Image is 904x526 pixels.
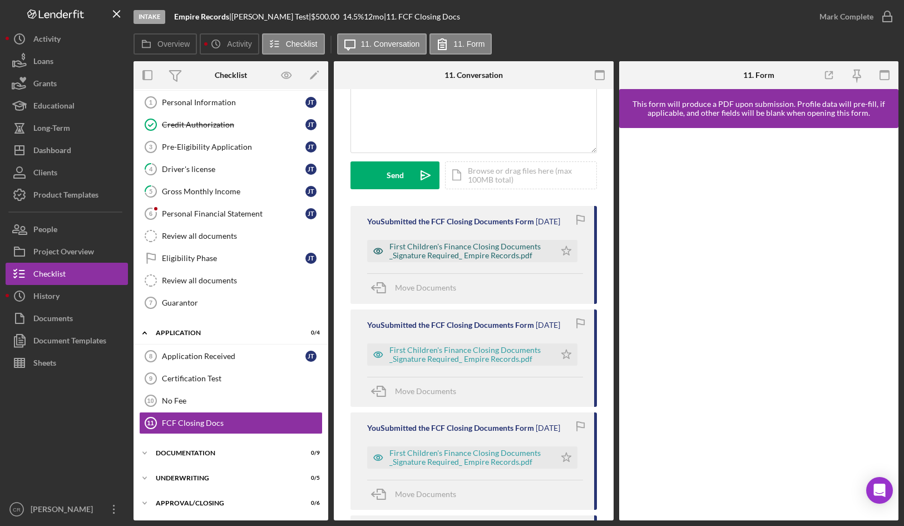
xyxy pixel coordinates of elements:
[367,446,577,469] button: First Children's Finance Closing Documents _Signature Required_ Empire Records.pdf
[305,208,317,219] div: J T
[156,450,292,456] div: Documentation
[227,40,251,48] label: Activity
[149,375,152,382] tspan: 9
[162,209,305,218] div: Personal Financial Statement
[139,225,323,247] a: Review all documents
[361,40,420,48] label: 11. Conversation
[162,298,322,307] div: Guarantor
[162,352,305,361] div: Application Received
[147,397,154,404] tspan: 10
[174,12,231,21] div: |
[215,71,247,80] div: Checklist
[300,475,320,481] div: 0 / 5
[139,292,323,314] a: 7Guarantor
[149,299,152,306] tspan: 7
[139,114,323,136] a: Credit AuthorizationJT
[337,33,427,55] button: 11. Conversation
[162,98,305,107] div: Personal Information
[630,139,889,509] iframe: Lenderfit form
[367,217,534,226] div: You Submitted the FCF Closing Documents Form
[305,119,317,130] div: J T
[162,419,322,427] div: FCF Closing Docs
[139,136,323,158] a: 3Pre-Eligibility ApplicationJT
[149,188,152,195] tspan: 5
[156,500,292,507] div: Approval/Closing
[387,161,404,189] div: Send
[139,412,323,434] a: 11FCF Closing Docs
[453,40,485,48] label: 11. Form
[157,40,190,48] label: Overview
[305,253,317,264] div: J T
[139,158,323,180] a: 4Driver's licenseJT
[300,330,320,336] div: 0 / 4
[162,142,305,151] div: Pre-Eligibility Application
[139,367,323,390] a: 9Certification Test
[6,352,128,374] a: Sheets
[231,12,311,21] div: [PERSON_NAME] Test |
[149,353,152,360] tspan: 8
[162,396,322,405] div: No Fee
[139,390,323,412] a: 10No Fee
[429,33,492,55] button: 11. Form
[286,40,318,48] label: Checklist
[367,321,534,330] div: You Submitted the FCF Closing Documents Form
[162,187,305,196] div: Gross Monthly Income
[139,247,323,269] a: Eligibility PhaseJT
[395,386,456,396] span: Move Documents
[139,269,323,292] a: Review all documents
[395,489,456,499] span: Move Documents
[162,254,305,263] div: Eligibility Phase
[300,450,320,456] div: 0 / 9
[367,343,577,366] button: First Children's Finance Closing Documents _Signature Required_ Empire Records.pdf
[743,71,774,80] div: 11. Form
[149,144,152,150] tspan: 3
[147,420,154,426] tspan: 11
[139,91,323,114] a: 1Personal InformationJT
[262,33,325,55] button: Checklist
[350,161,439,189] button: Send
[305,164,317,175] div: J T
[389,242,550,260] div: First Children's Finance Closing Documents _Signature Required_ Empire Records.pdf
[343,12,364,21] div: 14.5 %
[536,424,560,432] time: 2025-08-04 21:06
[134,10,165,24] div: Intake
[389,449,550,466] div: First Children's Finance Closing Documents _Signature Required_ Empire Records.pdf
[305,97,317,108] div: J T
[367,240,577,262] button: First Children's Finance Closing Documents _Signature Required_ Empire Records.pdf
[156,475,292,481] div: Underwriting
[395,283,456,292] span: Move Documents
[305,186,317,197] div: J T
[625,100,893,117] div: This form will produce a PDF upon submission. Profile data will pre-fill, if applicable, and othe...
[28,498,100,523] div: [PERSON_NAME]
[6,498,128,520] button: CR[PERSON_NAME]
[444,71,503,80] div: 11. Conversation
[156,330,292,336] div: Application
[384,12,460,21] div: | 11. FCF Closing Docs
[305,141,317,153] div: J T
